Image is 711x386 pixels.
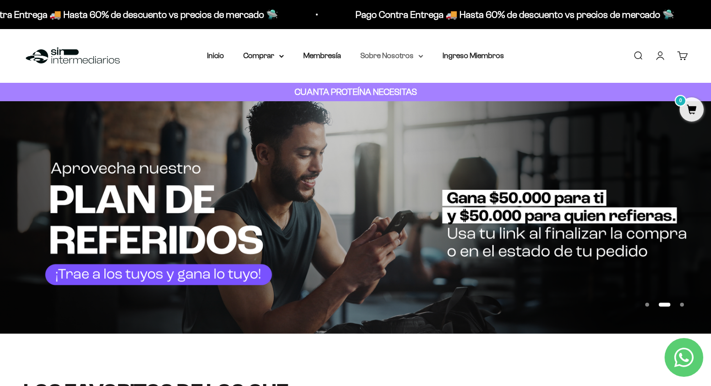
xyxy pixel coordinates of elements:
[207,51,224,60] a: Inicio
[675,95,686,107] mark: 0
[352,7,671,22] p: Pago Contra Entrega 🚚 Hasta 60% de descuento vs precios de mercado 🛸
[360,49,423,62] summary: Sobre Nosotros
[443,51,504,60] a: Ingreso Miembros
[243,49,284,62] summary: Comprar
[680,105,704,116] a: 0
[295,87,417,97] strong: CUANTA PROTEÍNA NECESITAS
[303,51,341,60] a: Membresía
